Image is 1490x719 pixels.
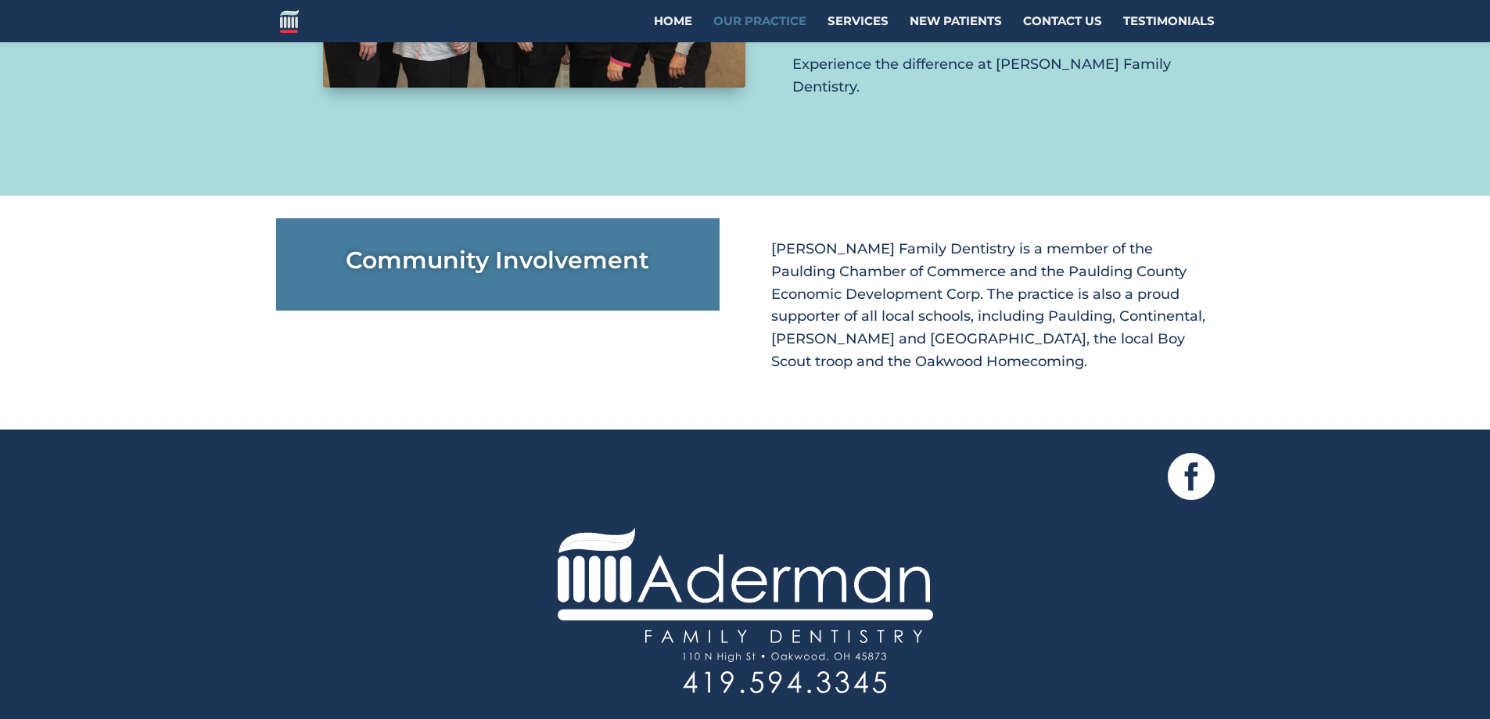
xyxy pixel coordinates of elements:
[654,16,692,42] a: Home
[1168,484,1215,501] a: 
[828,16,889,42] a: Services
[280,9,299,32] img: Aderman Family Dentistry
[306,242,690,287] h2: Community Involvement
[1123,16,1215,42] a: Testimonials
[1168,453,1215,500] span: 
[910,16,1002,42] a: New Patients
[1023,16,1102,42] a: Contact Us
[771,238,1215,373] p: [PERSON_NAME] Family Dentistry is a member of the Paulding Chamber of Commerce and the Paulding C...
[713,16,806,42] a: Our Practice
[683,652,886,662] img: aderman-logo-address-white-on-transparent-vector
[683,671,886,693] img: aderman-logo-phone-number-white-on-transparent-vector
[792,53,1215,99] p: Experience the difference at [PERSON_NAME] Family Dentistry.
[558,527,933,643] img: aderman-logo-white-on-transparent-vector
